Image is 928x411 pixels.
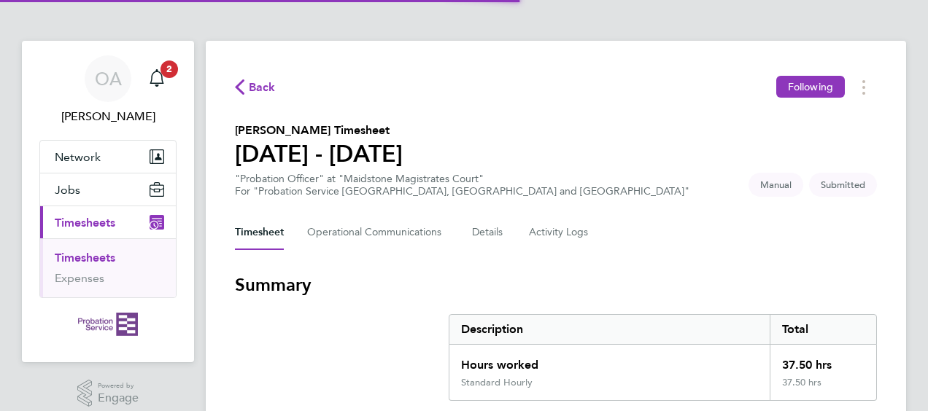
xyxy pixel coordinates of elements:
button: Details [472,215,506,250]
button: Timesheets [40,206,176,238]
span: Jobs [55,183,80,197]
nav: Main navigation [22,41,194,362]
button: Back [235,78,276,96]
a: Timesheets [55,251,115,265]
button: Operational Communications [307,215,449,250]
button: Activity Logs [529,215,590,250]
span: Timesheets [55,216,115,230]
span: Oluwatoyin Adeniran [39,108,177,125]
a: Powered byEngage [77,380,139,407]
div: Total [770,315,876,344]
button: Following [776,76,845,98]
div: "Probation Officer" at "Maidstone Magistrates Court" [235,173,689,197]
span: This timesheet was manually created. [749,173,803,197]
h2: [PERSON_NAME] Timesheet [235,122,403,139]
span: Back [249,79,276,96]
a: 2 [142,55,171,102]
div: For "Probation Service [GEOGRAPHIC_DATA], [GEOGRAPHIC_DATA] and [GEOGRAPHIC_DATA]" [235,185,689,197]
div: Timesheets [40,238,176,297]
span: Powered by [98,380,139,392]
div: Summary [449,314,877,401]
span: Following [788,80,833,93]
h3: Summary [235,273,877,297]
a: Expenses [55,271,104,285]
span: Network [55,150,101,164]
div: Hours worked [449,345,770,377]
div: 37.50 hrs [770,377,876,400]
a: Go to home page [39,313,177,336]
div: 37.50 hrs [770,345,876,377]
div: Standard Hourly [461,377,533,388]
span: This timesheet is Submitted. [809,173,877,197]
button: Jobs [40,173,176,205]
a: OA[PERSON_NAME] [39,55,177,125]
span: OA [95,69,122,88]
div: Description [449,315,770,344]
button: Timesheets Menu [851,76,877,98]
h1: [DATE] - [DATE] [235,139,403,168]
span: Engage [98,392,139,404]
button: Network [40,141,176,173]
button: Timesheet [235,215,284,250]
span: 2 [161,60,178,78]
img: probationservice-logo-retina.png [78,313,137,336]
